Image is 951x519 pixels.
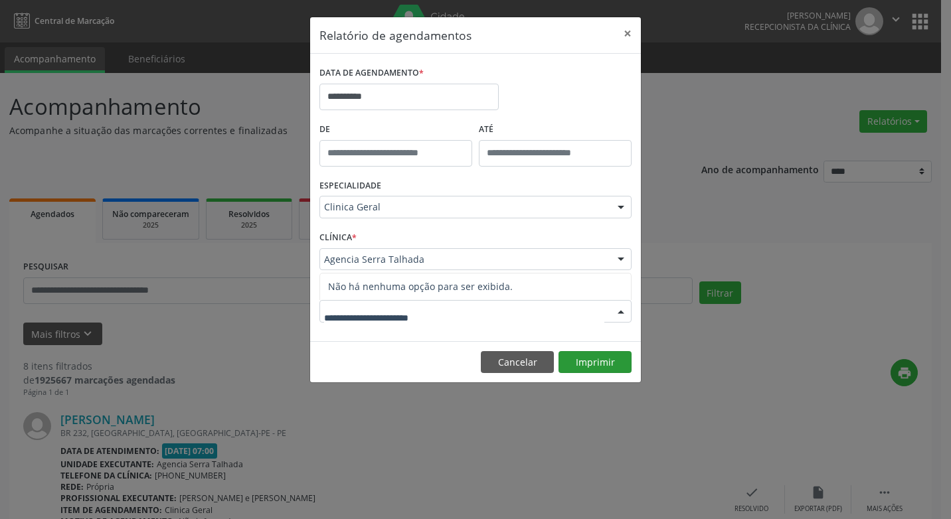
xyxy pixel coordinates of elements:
[324,200,604,214] span: Clinica Geral
[319,228,357,248] label: CLÍNICA
[319,176,381,196] label: ESPECIALIDADE
[319,119,472,140] label: De
[481,351,554,374] button: Cancelar
[320,273,631,300] span: Não há nenhuma opção para ser exibida.
[319,63,424,84] label: DATA DE AGENDAMENTO
[559,351,632,374] button: Imprimir
[614,17,641,50] button: Close
[319,27,472,44] h5: Relatório de agendamentos
[479,119,632,140] label: ATÉ
[324,253,604,266] span: Agencia Serra Talhada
